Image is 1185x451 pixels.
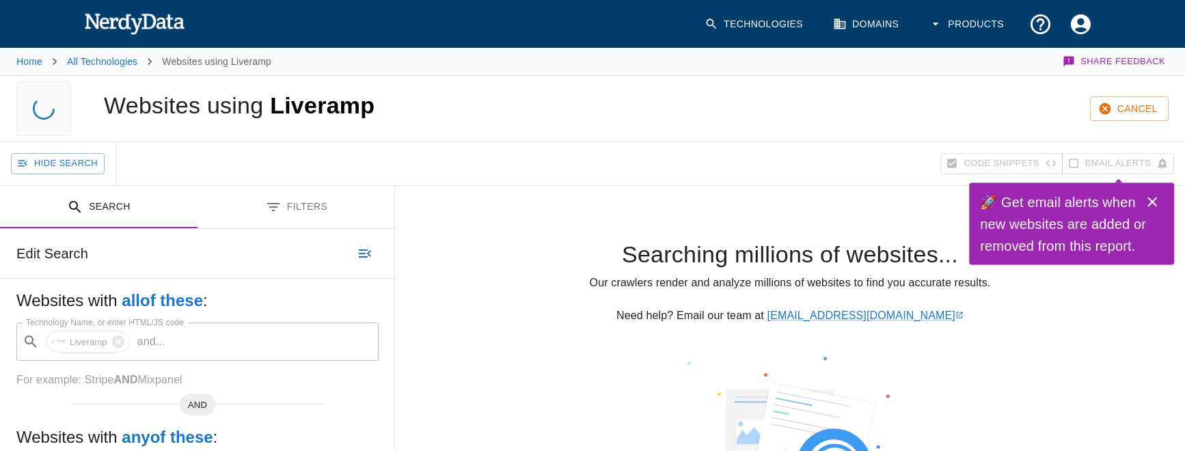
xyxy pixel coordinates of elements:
[270,92,374,118] span: Liveramp
[16,56,42,67] a: Home
[417,241,1163,269] h4: Searching millions of websites...
[980,191,1147,257] h6: 🚀 Get email alerts when new websites are added or removed from this report.
[132,333,171,350] p: and ...
[417,275,1163,324] p: Our crawlers render and analyze millions of websites to find you accurate results. Need help? Ema...
[16,426,379,448] h5: Websites with :
[16,372,379,388] p: For example: Stripe Mixpanel
[162,55,271,68] p: Websites using Liveramp
[1090,96,1169,122] button: Cancel
[180,398,215,412] span: AND
[197,186,395,229] button: Filters
[1117,354,1169,406] iframe: Drift Widget Chat Controller
[11,153,105,174] button: Hide Search
[1020,4,1061,44] button: Support and Documentation
[1061,48,1169,75] button: Share Feedback
[16,290,379,312] h5: Websites with :
[84,10,185,37] img: NerdyData.com
[921,4,1015,44] button: Products
[67,56,137,67] a: All Technologies
[16,48,271,75] nav: breadcrumb
[767,310,964,321] a: [EMAIL_ADDRESS][DOMAIN_NAME]
[696,4,814,44] a: Technologies
[16,243,88,264] h6: Edit Search
[825,4,910,44] a: Domains
[122,428,213,446] b: any of these
[26,316,184,328] label: Technology Name, or enter HTML/JS code
[1061,4,1101,44] button: Account Settings
[104,92,374,118] h1: Websites using
[122,291,203,310] b: all of these
[1139,189,1166,216] button: Close
[113,374,137,385] b: AND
